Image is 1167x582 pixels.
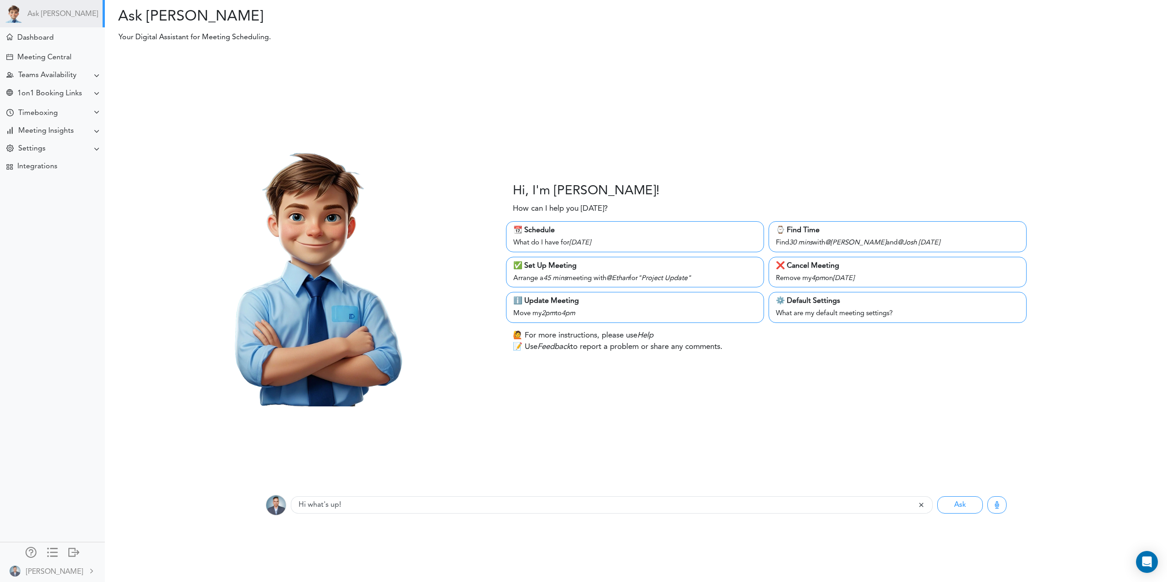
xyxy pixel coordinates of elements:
p: Your Digital Assistant for Meeting Scheduling. [112,32,856,43]
div: 1on1 Booking Links [17,89,82,98]
div: Integrations [17,162,57,171]
div: ❌ Cancel Meeting [776,260,1019,271]
img: Theo.png [174,130,449,406]
i: [DATE] [833,275,854,282]
i: 45 mins [543,275,567,282]
button: Ask [937,496,983,514]
div: Remove my on [776,271,1019,284]
div: Settings [18,145,46,153]
i: 4pm [562,310,575,317]
img: BWv8PPf8N0ctf3JvtTlAAAAAASUVORK5CYII= [10,566,21,577]
div: Time Your Goals [6,109,14,118]
a: [PERSON_NAME] [1,561,104,581]
a: Manage Members and Externals [26,547,36,560]
a: Change side menu [47,547,58,560]
div: Move my to [513,307,757,319]
div: Timeboxing [18,109,58,118]
div: Manage Members and Externals [26,547,36,556]
div: Meeting Insights [18,127,74,135]
p: How can I help you [DATE]? [513,203,608,215]
div: ⚙️ Default Settings [776,296,1019,307]
div: What do I have for [513,236,757,249]
div: ⌚️ Find Time [776,225,1019,236]
div: Open Intercom Messenger [1136,551,1158,573]
i: Help [637,332,653,339]
div: Create Meeting [6,54,13,60]
div: ✅ Set Up Meeting [513,260,757,271]
div: What are my default meeting settings? [776,307,1019,319]
i: [DATE] [919,239,940,246]
i: @Josh [898,239,917,246]
i: Feedback [537,343,570,351]
i: 2pm [542,310,555,317]
i: 30 mins [789,239,812,246]
div: Share Meeting Link [6,89,13,98]
div: TEAMCAL AI Workflow Apps [6,164,13,170]
i: [DATE] [569,239,591,246]
div: Teams Availability [18,71,77,80]
div: Meeting Central [17,53,72,62]
i: 4pm [811,275,825,282]
div: 📆 Schedule [513,225,757,236]
p: 📝 Use to report a problem or share any comments. [513,341,723,353]
div: Dashboard [17,34,54,42]
i: @Ethan [606,275,629,282]
h3: Hi, I'm [PERSON_NAME]! [513,184,660,199]
p: 🙋 For more instructions, please use [513,330,653,342]
div: Log out [68,547,79,556]
div: Show only icons [47,547,58,556]
i: @[PERSON_NAME] [825,239,886,246]
i: "Project Update" [638,275,691,282]
div: [PERSON_NAME] [26,566,83,577]
div: Find with and [776,236,1019,249]
img: BWv8PPf8N0ctf3JvtTlAAAAAASUVORK5CYII= [266,495,286,515]
div: Arrange a meeting with for [513,271,757,284]
div: Meeting Dashboard [6,34,13,40]
img: Powered by TEAMCAL AI [5,5,23,23]
div: ℹ️ Update Meeting [513,296,757,307]
h2: Ask [PERSON_NAME] [112,8,629,26]
a: Ask [PERSON_NAME] [27,10,98,19]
